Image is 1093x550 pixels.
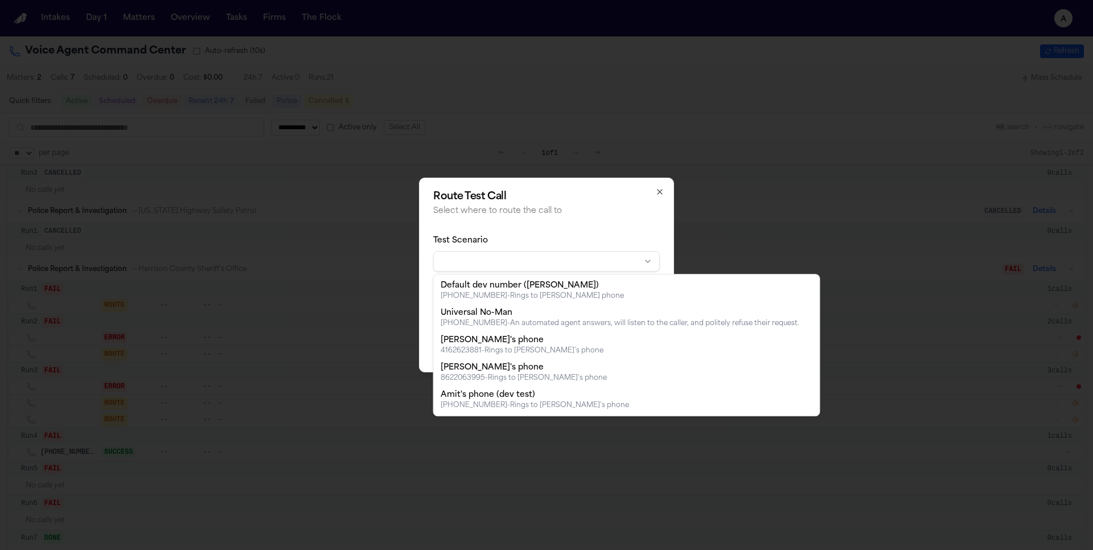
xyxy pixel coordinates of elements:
div: [PERSON_NAME]'s phone [441,335,603,346]
div: [PHONE_NUMBER] - An automated agent answers, will listen to the caller, and politely refuse their... [441,319,799,328]
div: Universal No-Man [441,307,799,319]
div: [PERSON_NAME]'s phone [441,362,607,373]
div: Amit's phone (dev test) [441,389,629,401]
div: 8622063995 - Rings to [PERSON_NAME]'s phone [441,373,607,383]
div: [PHONE_NUMBER] - Rings to [PERSON_NAME]'s phone [441,401,629,410]
div: [PHONE_NUMBER] - Rings to [PERSON_NAME] phone [441,292,624,301]
div: Default dev number ([PERSON_NAME]) [441,280,624,292]
div: 4162623881 - Rings to [PERSON_NAME]'s phone [441,346,603,355]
